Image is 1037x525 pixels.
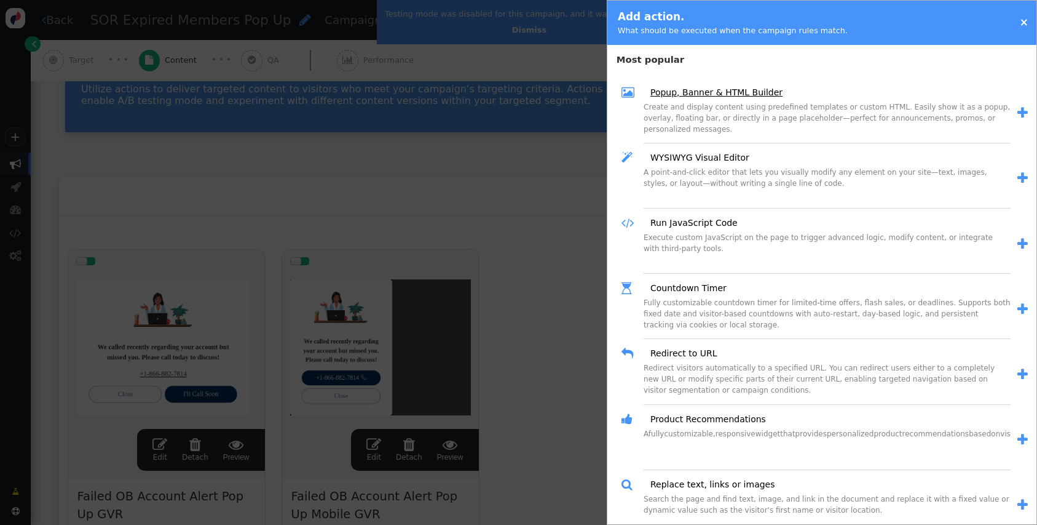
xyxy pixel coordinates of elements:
[1017,106,1028,119] span: 
[1011,234,1028,254] a: 
[664,430,715,438] span: customizable,
[642,217,738,230] a: Run JavaScript Code
[991,430,1000,438] span: on
[644,102,1011,143] div: Create and display content using predefined templates or custom HTML. Easily show it as a popup, ...
[1017,303,1028,316] span: 
[621,149,642,167] span: 
[644,297,1011,339] div: Fully customizable countdown timer for limited-time offers, flash sales, or deadlines. Supports b...
[1017,433,1028,446] span: 
[642,478,775,491] a: Replace text, links or images
[642,413,766,426] a: Product Recommendations
[1011,300,1028,319] a: 
[621,279,642,297] span: 
[1000,430,1023,438] span: visitor
[642,86,783,99] a: Popup, Banner & HTML Builder
[902,430,969,438] span: recommendations
[621,345,642,363] span: 
[1017,238,1028,250] span: 
[649,430,664,438] span: fully
[642,151,749,164] a: WYSIWYG Visual Editor
[1011,430,1028,450] a: 
[1011,169,1028,188] a: 
[642,347,717,360] a: Redirect to URL
[621,214,642,232] span: 
[1017,368,1028,381] span: 
[1011,495,1028,515] a: 
[827,430,873,438] span: personalized
[1011,103,1028,123] a: 
[1017,172,1028,185] span: 
[642,282,727,295] a: Countdown Timer
[795,430,827,438] span: provides
[621,476,642,494] span: 
[621,411,642,428] span: 
[755,430,780,438] span: widget
[873,430,902,438] span: product
[621,84,642,102] span: 
[716,430,755,438] span: responsive
[1017,499,1028,511] span: 
[644,363,1011,404] div: Redirect visitors automatically to a specified URL. You can redirect users either to a completely...
[780,430,795,438] span: that
[644,232,1011,274] div: Execute custom JavaScript on the page to trigger advanced logic, modify content, or integrate wit...
[1011,365,1028,385] a: 
[1020,16,1028,28] a: ×
[644,167,1011,209] div: A point-and-click editor that lets you visually modify any element on your site—text, images, sty...
[644,430,649,438] span: A
[607,47,1036,66] h4: Most popular
[969,430,991,438] span: based
[618,25,848,36] div: What should be executed when the campaign rules match.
